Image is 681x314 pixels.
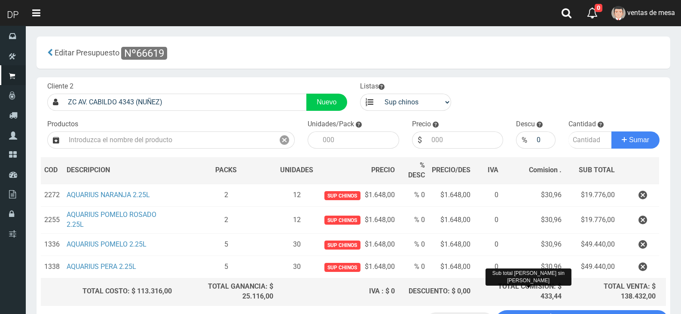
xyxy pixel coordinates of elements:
[360,82,385,91] label: Listas
[474,234,502,256] td: 0
[629,136,649,143] span: Sumar
[324,263,360,272] span: Sup chinos
[175,234,277,256] td: 5
[568,119,596,129] label: Cantidad
[474,207,502,234] td: 0
[175,157,277,184] th: PACKS
[428,256,474,278] td: $1.648,00
[79,166,110,174] span: CRIPCION
[371,165,395,175] span: PRECIO
[486,268,571,286] div: Sub total [PERSON_NAME] sin [PERSON_NAME]
[428,184,474,207] td: $1.648,00
[277,184,317,207] td: 12
[579,165,615,175] span: SUB TOTAL
[324,241,360,250] span: Sup chinos
[67,240,147,248] a: AQUARIUS POMELO 2.25L
[55,48,119,57] span: Editar Presupuesto
[398,234,428,256] td: % 0
[402,287,470,296] div: DESCUENTO: $ 0,00
[502,234,565,256] td: $30,96
[64,131,275,149] input: Introduzca el nombre del producto
[568,282,656,302] div: TOTAL VENTA: $ 138.432,00
[398,256,428,278] td: % 0
[277,256,317,278] td: 30
[412,131,427,149] div: $
[427,131,504,149] input: 000
[565,207,618,234] td: $19.776,00
[595,4,602,12] span: 0
[317,234,398,256] td: $1.648,00
[532,131,555,149] input: 000
[398,184,428,207] td: % 0
[412,119,431,129] label: Precio
[611,131,660,149] button: Sumar
[47,119,78,129] label: Productos
[317,184,398,207] td: $1.648,00
[477,282,562,302] div: TOTAL COMISION: $ 433,44
[41,256,63,278] td: 1338
[565,184,618,207] td: $19.776,00
[428,207,474,234] td: $1.648,00
[474,184,502,207] td: 0
[175,256,277,278] td: 5
[317,207,398,234] td: $1.648,00
[488,166,498,174] span: IVA
[324,191,360,200] span: Sup chinos
[516,119,535,129] label: Descu
[41,184,63,207] td: 2272
[64,94,307,111] input: Consumidor Final
[277,234,317,256] td: 30
[179,282,273,302] div: TOTAL GANANCIA: $ 25.116,00
[121,47,167,60] span: Nº66619
[63,157,175,184] th: DES
[474,256,502,278] td: 0
[502,256,565,278] td: $30,96
[67,262,136,271] a: AQUARIUS PERA 2.25L
[317,256,398,278] td: $1.648,00
[67,210,156,229] a: AQUARIUS POMELO ROSADO 2.25L
[280,287,394,296] div: IVA : $ 0
[67,191,150,199] a: AQUARIUS NARANJA 2.25L
[408,161,425,179] span: % DESC
[428,234,474,256] td: $1.648,00
[175,207,277,234] td: 2
[41,157,63,184] th: COD
[324,216,360,225] span: Sup chinos
[41,234,63,256] td: 1336
[308,119,354,129] label: Unidades/Pack
[41,207,63,234] td: 2255
[175,184,277,207] td: 2
[627,9,675,17] span: ventas de mesa
[277,157,317,184] th: UNIDADES
[611,6,626,20] img: User Image
[502,207,565,234] td: $30,96
[568,131,612,149] input: Cantidad
[565,256,618,278] td: $49.440,00
[529,166,562,174] span: Comision .
[565,234,618,256] td: $49.440,00
[44,287,172,296] div: TOTAL COSTO: $ 113.316,00
[502,184,565,207] td: $30,96
[277,207,317,234] td: 12
[318,131,399,149] input: 000
[432,166,470,174] span: PRECIO/DES
[516,131,532,149] div: %
[47,82,73,91] label: Cliente 2
[306,94,347,111] a: Nuevo
[398,207,428,234] td: % 0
